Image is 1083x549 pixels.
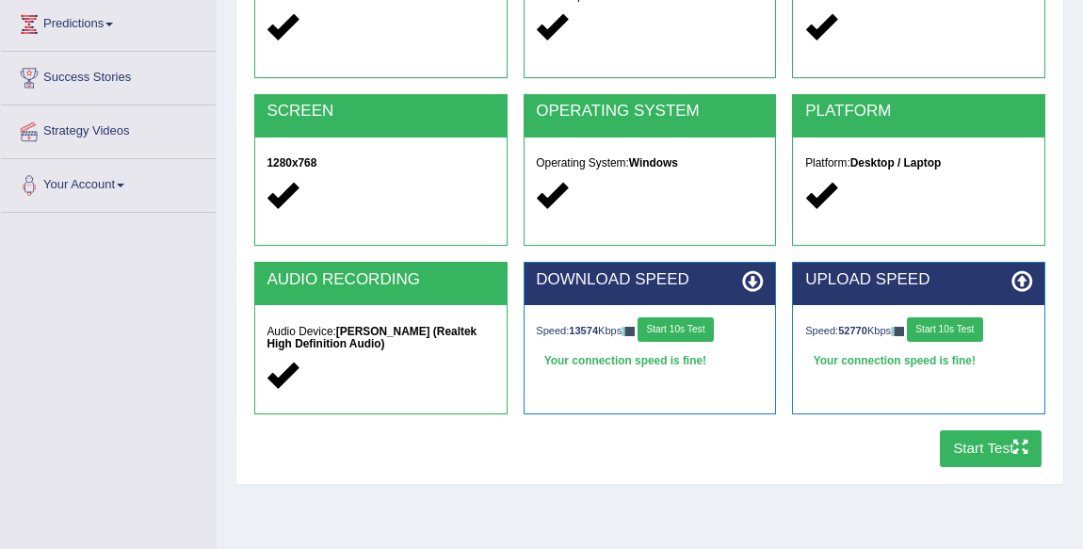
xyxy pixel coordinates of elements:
h2: DOWNLOAD SPEED [536,271,763,289]
h2: UPLOAD SPEED [805,271,1032,289]
h2: AUDIO RECORDING [267,271,493,289]
img: ajax-loader-fb-connection.gif [622,327,635,335]
strong: 1280x768 [267,156,316,170]
h5: Operating System: [536,157,763,170]
a: Success Stories [1,52,216,99]
div: Speed: Kbps [536,317,763,346]
strong: [PERSON_NAME] (Realtek High Definition Audio) [267,325,477,350]
strong: Desktop / Laptop [850,156,941,170]
h2: OPERATING SYSTEM [536,103,763,121]
div: Speed: Kbps [805,317,1032,346]
button: Start Test [940,430,1043,467]
h5: Platform: [805,157,1032,170]
a: Your Account [1,159,216,206]
div: Your connection speed is fine! [536,349,763,374]
div: Your connection speed is fine! [805,349,1032,374]
img: ajax-loader-fb-connection.gif [891,327,904,335]
strong: 13574 [569,325,598,336]
a: Strategy Videos [1,105,216,153]
strong: 52770 [838,325,867,336]
h2: PLATFORM [805,103,1032,121]
button: Start 10s Test [907,317,983,342]
h5: Audio Device: [267,326,493,350]
button: Start 10s Test [638,317,714,342]
strong: Windows [629,156,678,170]
h2: SCREEN [267,103,493,121]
